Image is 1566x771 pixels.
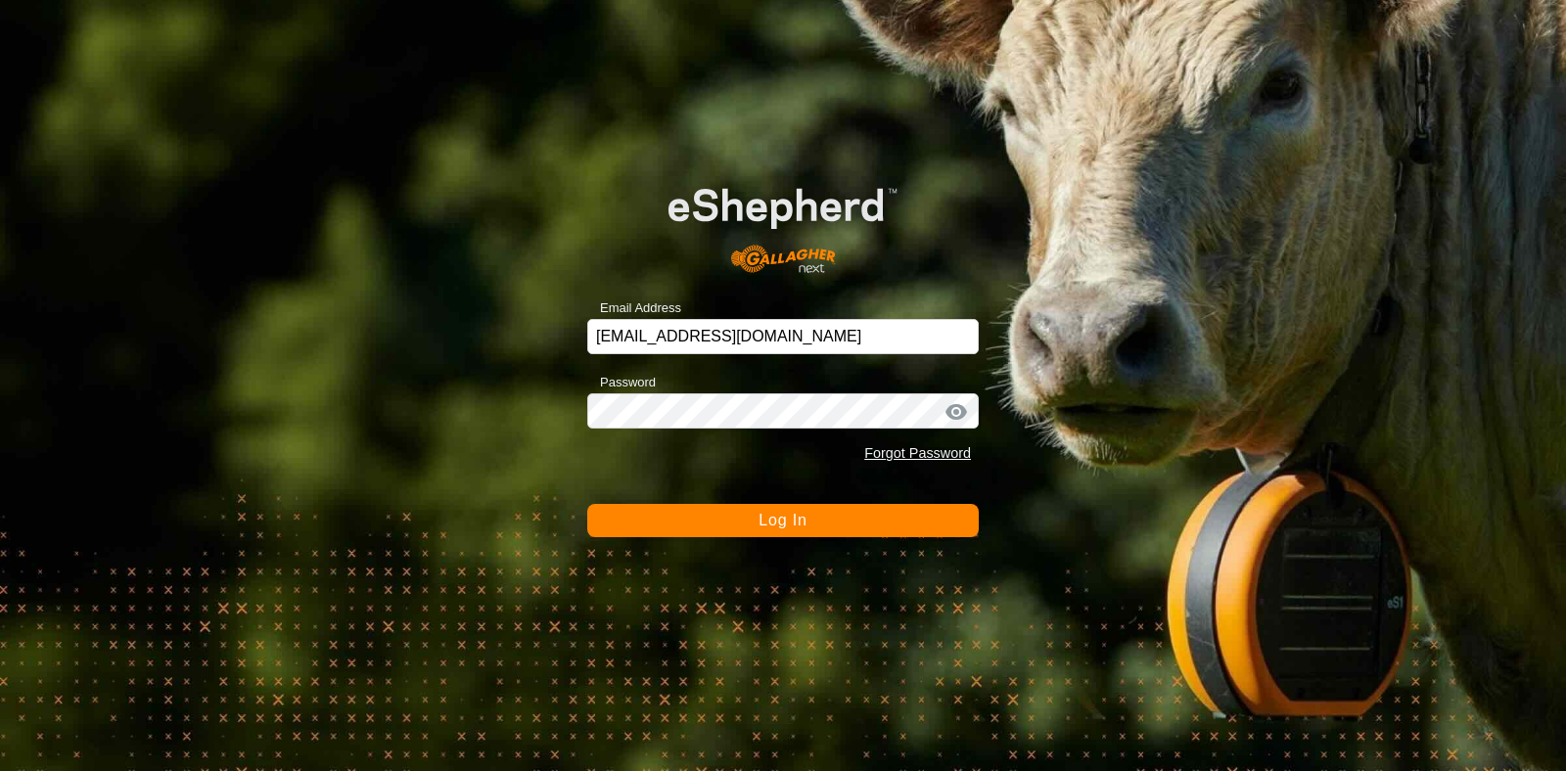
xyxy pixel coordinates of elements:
[626,156,940,289] img: E-shepherd Logo
[587,373,656,392] label: Password
[759,512,806,528] span: Log In
[587,504,979,537] button: Log In
[587,319,979,354] input: Email Address
[587,298,681,318] label: Email Address
[864,445,971,461] a: Forgot Password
